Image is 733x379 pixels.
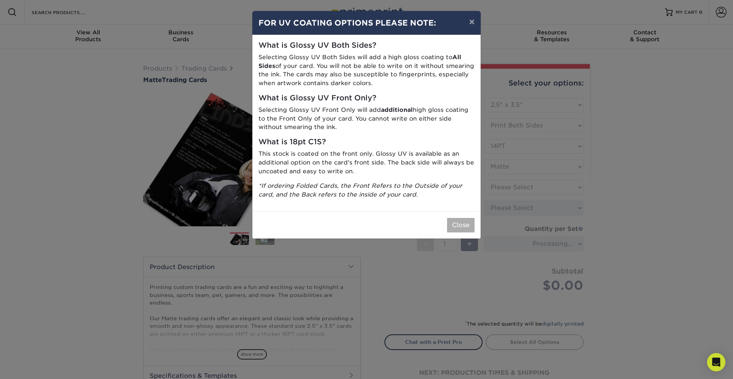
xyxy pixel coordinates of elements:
[447,218,475,232] button: Close
[463,11,481,32] button: ×
[381,106,413,113] strong: additional
[258,182,462,198] i: *If ordering Folded Cards, the Front Refers to the Outside of your card, and the Back refers to t...
[707,353,725,371] div: Open Intercom Messenger
[258,53,475,88] p: Selecting Glossy UV Both Sides will add a high gloss coating to of your card. You will not be abl...
[258,150,475,176] p: This stock is coated on the front only. Glossy UV is available as an additional option on the car...
[258,17,475,29] h4: FOR UV COATING OPTIONS PLEASE NOTE:
[258,53,461,69] strong: All Sides
[258,138,475,147] h5: What is 18pt C1S?
[258,106,475,132] p: Selecting Glossy UV Front Only will add high gloss coating to the Front Only of your card. You ca...
[258,94,475,103] h5: What is Glossy UV Front Only?
[258,41,475,50] h5: What is Glossy UV Both Sides?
